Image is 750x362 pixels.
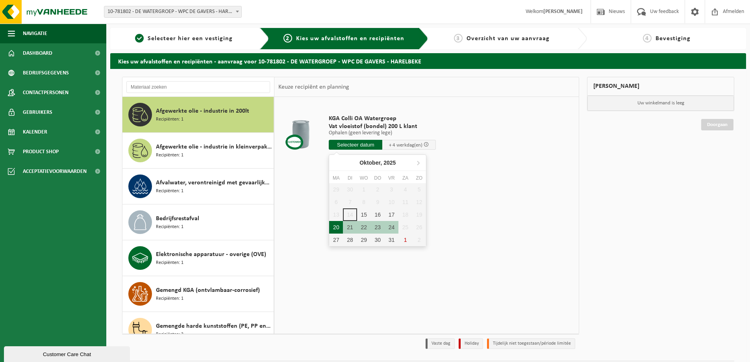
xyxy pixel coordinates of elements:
strong: [PERSON_NAME] [543,9,583,15]
span: Contactpersonen [23,83,69,102]
button: Afgewerkte olie - industrie in kleinverpakking Recipiënten: 1 [122,133,274,169]
button: Gemengde harde kunststoffen (PE, PP en PVC), recycleerbaar (industrieel) Recipiënten: 2 [122,312,274,348]
span: Recipiënten: 1 [156,152,183,159]
span: Gebruikers [23,102,52,122]
span: Overzicht van uw aanvraag [467,35,550,42]
a: 1Selecteer hier een vestiging [114,34,254,43]
span: Recipiënten: 2 [156,331,183,338]
div: ma [329,174,343,182]
p: Ophalen (geen levering lege) [329,130,436,136]
span: Kalender [23,122,47,142]
div: 21 [343,221,357,234]
div: Keuze recipiënt en planning [274,77,353,97]
span: 1 [135,34,144,43]
span: Gemengde harde kunststoffen (PE, PP en PVC), recycleerbaar (industrieel) [156,321,272,331]
input: Selecteer datum [329,140,382,150]
i: 2025 [383,160,396,165]
div: 22 [357,221,371,234]
span: Afvalwater, verontreinigd met gevaarlijke producten [156,178,272,187]
span: Bevestiging [656,35,691,42]
span: Recipiënten: 1 [156,295,183,303]
span: Selecteer hier een vestiging [148,35,233,42]
span: Bedrijfsgegevens [23,63,69,83]
span: Afgewerkte olie - industrie in 200lt [156,106,249,116]
span: 10-781802 - DE WATERGROEP - WPC DE GAVERS - HARELBEKE [104,6,242,18]
span: Elektronische apparatuur - overige (OVE) [156,250,266,259]
span: 10-781802 - DE WATERGROEP - WPC DE GAVERS - HARELBEKE [104,6,241,17]
li: Holiday [459,338,483,349]
span: 4 [643,34,652,43]
span: 3 [454,34,463,43]
div: wo [357,174,371,182]
h2: Kies uw afvalstoffen en recipiënten - aanvraag voor 10-781802 - DE WATERGROEP - WPC DE GAVERS - H... [110,53,746,69]
span: Gemengd KGA (ontvlambaar-corrosief) [156,286,260,295]
button: Gemengd KGA (ontvlambaar-corrosief) Recipiënten: 1 [122,276,274,312]
div: 20 [329,221,343,234]
span: Afgewerkte olie - industrie in kleinverpakking [156,142,272,152]
span: Acceptatievoorwaarden [23,162,87,181]
p: Uw winkelmand is leeg [587,96,734,111]
button: Elektronische apparatuur - overige (OVE) Recipiënten: 1 [122,240,274,276]
div: 29 [357,234,371,246]
span: Recipiënten: 1 [156,116,183,123]
span: KGA Colli OA Watergroep [329,115,436,123]
span: + 4 werkdag(en) [389,143,422,148]
div: zo [412,174,426,182]
div: 31 [385,234,398,246]
div: do [371,174,385,182]
span: Kies uw afvalstoffen en recipiënten [296,35,404,42]
div: Oktober, [356,156,399,169]
div: 24 [385,221,398,234]
a: Doorgaan [701,119,733,130]
span: Dashboard [23,43,52,63]
div: vr [385,174,398,182]
button: Afvalwater, verontreinigd met gevaarlijke producten Recipiënten: 1 [122,169,274,204]
span: Product Shop [23,142,59,162]
span: Vat vloeistof (bondel) 200 L klant [329,123,436,130]
button: Bedrijfsrestafval Recipiënten: 1 [122,204,274,240]
div: 28 [343,234,357,246]
iframe: chat widget [4,345,131,362]
button: Afgewerkte olie - industrie in 200lt Recipiënten: 1 [122,97,274,133]
span: Recipiënten: 1 [156,187,183,195]
span: Recipiënten: 1 [156,259,183,267]
li: Tijdelijk niet toegestaan/période limitée [487,338,575,349]
div: 23 [371,221,385,234]
span: Bedrijfsrestafval [156,214,199,223]
div: [PERSON_NAME] [587,77,734,96]
div: 30 [371,234,385,246]
span: 2 [283,34,292,43]
li: Vaste dag [426,338,455,349]
div: 17 [385,208,398,221]
div: 15 [357,208,371,221]
div: 27 [329,234,343,246]
div: di [343,174,357,182]
input: Materiaal zoeken [126,81,270,93]
span: Recipiënten: 1 [156,223,183,231]
div: 16 [371,208,385,221]
div: za [398,174,412,182]
span: Navigatie [23,24,47,43]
